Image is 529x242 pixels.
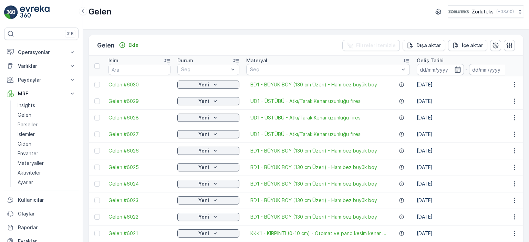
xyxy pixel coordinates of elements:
[177,147,239,155] button: Yeni
[177,114,239,122] button: Yeni
[108,57,118,64] p: İsim
[177,229,239,238] button: Yeni
[198,213,209,220] p: Yeni
[250,66,399,73] p: Seç
[18,112,31,118] p: Gelen
[472,8,494,15] p: Zorluteks
[462,42,483,49] p: İçe aktar
[250,230,386,237] span: KKK1 - KIRPINTI (0-10 cm) - Otomat ve pano kesim kenar ...
[469,64,516,75] input: dd/mm/yyyy
[15,120,79,129] a: Parseller
[448,40,487,51] button: İçe aktar
[413,159,519,176] td: [DATE]
[108,180,170,187] a: Gelen #6024
[198,197,209,204] p: Yeni
[94,181,100,187] div: Toggle Row Selected
[108,147,170,154] span: Gelen #6026
[413,109,519,126] td: [DATE]
[198,98,209,105] p: Yeni
[177,97,239,105] button: Yeni
[413,209,519,225] td: [DATE]
[177,57,193,64] p: Durum
[18,102,35,109] p: Insights
[94,115,100,120] div: Toggle Row Selected
[108,230,170,237] span: Gelen #6021
[18,179,33,186] p: Ayarlar
[250,98,362,105] span: UD1 - ÜSTÜBÜ - Atkı/Tarak Kenar uzunluğu firesi
[108,114,170,121] a: Gelen #6028
[15,178,79,187] a: Ayarlar
[250,197,377,204] a: BD1 - BÜYÜK BOY (130 cm Üzeri) - Ham bez büyük boy
[108,81,170,88] a: Gelen #6030
[18,121,38,128] p: Parseller
[250,147,377,154] a: BD1 - BÜYÜK BOY (130 cm Üzeri) - Ham bez büyük boy
[108,64,170,75] input: Ara
[94,214,100,220] div: Toggle Row Selected
[18,63,65,70] p: Varlıklar
[108,98,170,105] a: Gelen #6029
[356,42,396,49] p: Filtreleri temizle
[18,160,44,167] p: Materyaller
[18,210,76,217] p: Olaylar
[198,81,209,88] p: Yeni
[94,131,100,137] div: Toggle Row Selected
[250,131,362,138] a: UD1 - ÜSTÜBÜ - Atkı/Tarak Kenar uzunluğu firesi
[198,131,209,138] p: Yeni
[94,198,100,203] div: Toggle Row Selected
[15,129,79,139] a: İşlemler
[448,8,469,15] img: 6-1-9-3_wQBzyll.png
[417,64,464,75] input: dd/mm/yyyy
[250,164,377,171] a: BD1 - BÜYÜK BOY (130 cm Üzeri) - Ham bez büyük boy
[413,143,519,159] td: [DATE]
[198,230,209,237] p: Yeni
[177,81,239,89] button: Yeni
[128,42,138,49] p: Ekle
[413,76,519,93] td: [DATE]
[15,158,79,168] a: Materyaller
[20,6,50,19] img: logo_light-DOdMpM7g.png
[18,197,76,203] p: Kullanıcılar
[250,114,362,121] span: UD1 - ÜSTÜBÜ - Atkı/Tarak Kenar uzunluğu firesi
[198,164,209,171] p: Yeni
[108,213,170,220] a: Gelen #6022
[18,131,35,138] p: İşlemler
[15,139,79,149] a: Giden
[250,180,377,187] span: BD1 - BÜYÜK BOY (130 cm Üzeri) - Ham bez büyük boy
[342,40,400,51] button: Filtreleri temizle
[15,168,79,178] a: Aktiviteler
[15,110,79,120] a: Gelen
[246,57,267,64] p: Materyal
[177,213,239,221] button: Yeni
[18,49,65,56] p: Operasyonlar
[413,93,519,109] td: [DATE]
[108,131,170,138] a: Gelen #6027
[250,81,377,88] a: BD1 - BÜYÜK BOY (130 cm Üzeri) - Ham bez büyük boy
[413,176,519,192] td: [DATE]
[4,6,18,19] img: logo
[67,31,74,36] p: ⌘B
[4,73,79,87] button: Paydaşlar
[89,6,112,17] p: Gelen
[108,197,170,204] a: Gelen #6023
[496,9,514,14] p: ( +03:00 )
[177,163,239,171] button: Yeni
[448,6,523,18] button: Zorluteks(+03:00)
[413,192,519,209] td: [DATE]
[250,213,377,220] a: BD1 - BÜYÜK BOY (130 cm Üzeri) - Ham bez büyük boy
[108,164,170,171] a: Gelen #6025
[94,148,100,154] div: Toggle Row Selected
[413,126,519,143] td: [DATE]
[416,42,441,49] p: Dışa aktar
